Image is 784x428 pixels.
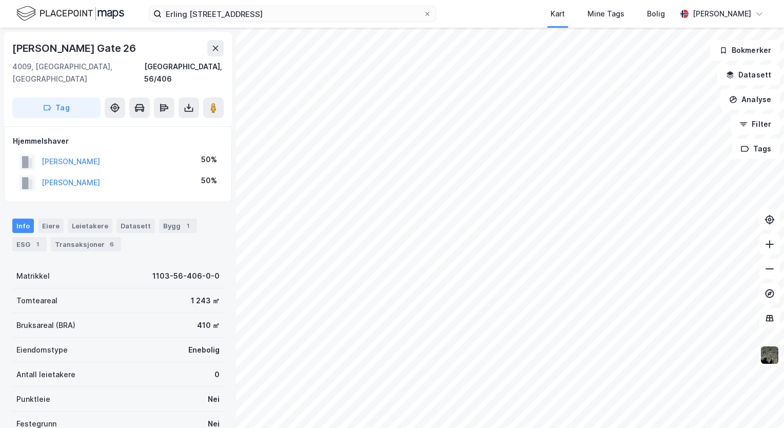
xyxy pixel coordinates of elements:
div: 1 [32,239,43,249]
div: Matrikkel [16,270,50,282]
div: Datasett [116,219,155,233]
div: [GEOGRAPHIC_DATA], 56/406 [144,61,224,85]
input: Søk på adresse, matrikkel, gårdeiere, leietakere eller personer [162,6,423,22]
div: Info [12,219,34,233]
div: Kontrollprogram for chat [733,379,784,428]
div: Transaksjoner [51,237,121,251]
img: 9k= [760,345,779,365]
iframe: Chat Widget [733,379,784,428]
div: Kart [551,8,565,20]
button: Filter [731,114,780,134]
div: ESG [12,237,47,251]
div: Bolig [647,8,665,20]
div: 1 243 ㎡ [191,295,220,307]
div: [PERSON_NAME] [693,8,751,20]
div: 410 ㎡ [197,319,220,332]
div: Nei [208,393,220,405]
div: Mine Tags [587,8,624,20]
button: Datasett [717,65,780,85]
button: Tags [732,139,780,159]
div: 50% [201,174,217,187]
img: logo.f888ab2527a4732fd821a326f86c7f29.svg [16,5,124,23]
div: [PERSON_NAME] Gate 26 [12,40,138,56]
div: Eiendomstype [16,344,68,356]
div: Eiere [38,219,64,233]
div: Tomteareal [16,295,57,307]
div: Bygg [159,219,197,233]
div: 1103-56-406-0-0 [152,270,220,282]
button: Analyse [720,89,780,110]
div: 1 [183,221,193,231]
button: Bokmerker [711,40,780,61]
div: 50% [201,153,217,166]
div: 6 [107,239,117,249]
div: Bruksareal (BRA) [16,319,75,332]
div: Leietakere [68,219,112,233]
button: Tag [12,98,101,118]
div: 0 [214,368,220,381]
div: 4009, [GEOGRAPHIC_DATA], [GEOGRAPHIC_DATA] [12,61,144,85]
div: Punktleie [16,393,50,405]
div: Hjemmelshaver [13,135,223,147]
div: Enebolig [188,344,220,356]
div: Antall leietakere [16,368,75,381]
